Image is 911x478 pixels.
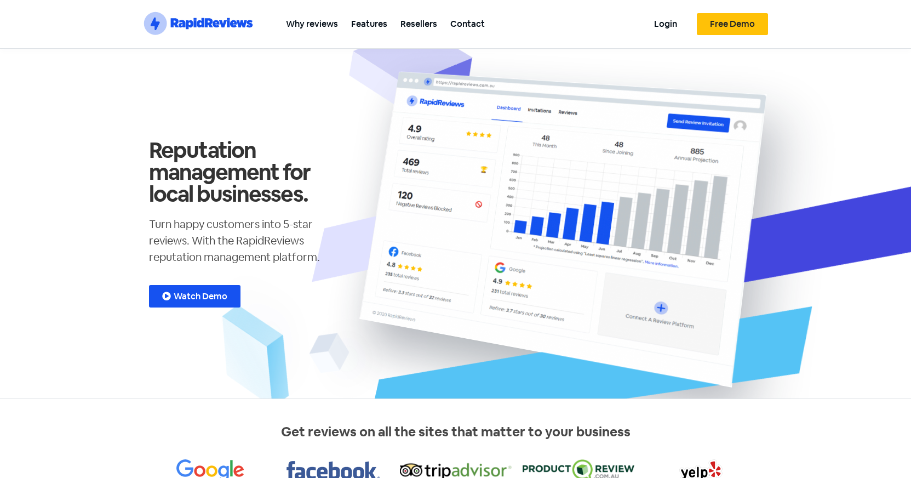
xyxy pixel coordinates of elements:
[345,12,394,36] a: Features
[149,422,763,442] p: Get reviews on all the sites that matter to your business
[710,20,755,29] span: Free Demo
[174,292,227,301] span: Watch Demo
[697,13,768,35] a: Free Demo
[149,216,346,265] p: Turn happy customers into 5-star reviews. With the RapidReviews reputation management platform.
[648,12,684,36] a: Login
[394,12,444,36] a: Resellers
[149,285,240,308] a: Watch Demo
[444,12,491,36] a: Contact
[279,12,345,36] a: Why reviews
[149,139,346,205] h1: Reputation management for local businesses.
